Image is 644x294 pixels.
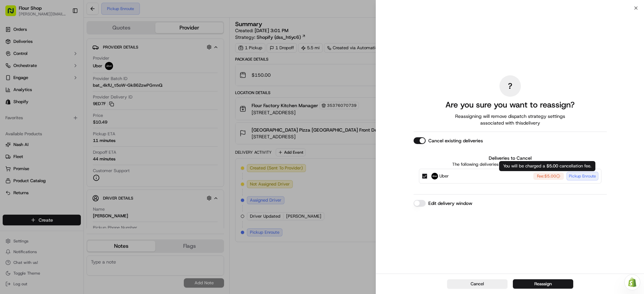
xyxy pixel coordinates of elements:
div: 💻 [57,150,62,156]
div: Start new chat [30,64,110,71]
a: Powered byPylon [47,166,81,171]
span: Knowledge Base [13,150,51,156]
span: Regen Pajulas [21,104,49,109]
span: Uber [439,173,449,179]
button: Cancel [447,279,507,289]
span: [DATE] [94,122,108,127]
button: Reassign [513,279,573,289]
label: Cancel existing deliveries [428,137,483,144]
div: You will be charged a cancellation fee. [503,163,591,169]
label: Deliveries to Cancel [419,155,601,161]
p: The following deliveries will be cancelled when reassigning [419,161,601,167]
label: Edit delivery window [428,200,472,207]
span: • [50,104,53,109]
span: API Documentation [63,150,108,156]
div: Fee: $5.00 [533,172,564,180]
button: UberUberPickup Enroute [533,172,564,180]
img: 1736555255976-a54dd68f-1ca7-489b-9aae-adbdc363a1c4 [13,104,19,109]
span: [PERSON_NAME] [PERSON_NAME] [21,122,89,127]
img: Regen Pajulas [7,97,17,108]
button: Start new chat [114,66,122,74]
input: Got a question? Start typing here... [17,43,121,50]
img: 1736555255976-a54dd68f-1ca7-489b-9aae-adbdc363a1c4 [7,64,19,76]
div: 📗 [7,150,12,156]
img: Nash [7,7,20,20]
p: Welcome 👋 [7,27,122,38]
span: • [90,122,93,127]
img: 1732323095091-59ea418b-cfe3-43c8-9ae0-d0d06d6fd42c [14,64,26,76]
a: 📗Knowledge Base [4,147,54,159]
img: Uber [431,173,438,179]
span: Reassigning will remove dispatch strategy settings associated with this delivery [446,113,575,126]
span: [DATE] [54,104,68,109]
h2: Are you sure you want to reassign? [445,99,575,110]
div: ? [499,75,521,97]
img: Dianne Alexi Soriano [7,116,17,126]
span: $5.00 [546,163,558,169]
button: See all [104,86,122,94]
div: Past conversations [7,87,45,92]
a: 💻API Documentation [54,147,110,159]
img: 1736555255976-a54dd68f-1ca7-489b-9aae-adbdc363a1c4 [13,122,19,128]
span: Pylon [67,166,81,171]
div: We're available if you need us! [30,71,92,76]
